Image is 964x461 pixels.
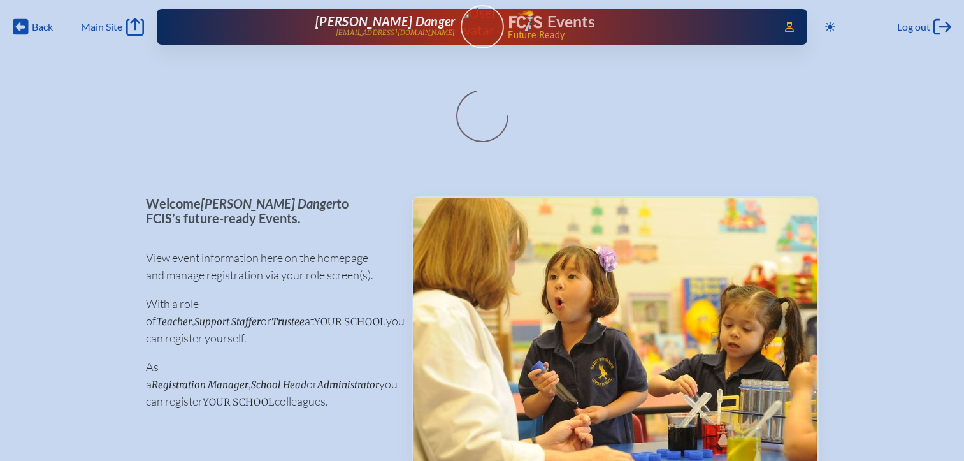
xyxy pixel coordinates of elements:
a: User Avatar [461,5,504,48]
span: School Head [251,379,306,391]
span: [PERSON_NAME] Danger [201,196,336,211]
span: your school [203,396,275,408]
p: As a , or you can register colleagues. [146,358,391,410]
span: [PERSON_NAME] Danger [315,13,455,29]
p: Welcome to FCIS’s future-ready Events. [146,196,391,225]
span: Trustee [271,316,305,328]
span: Future Ready [508,31,766,40]
span: Back [32,20,53,33]
div: FCIS Events — Future ready [509,10,767,40]
span: your school [314,316,386,328]
span: Teacher [156,316,192,328]
img: User Avatar [455,4,509,38]
span: Support Staffer [194,316,261,328]
a: Main Site [81,18,143,36]
p: [EMAIL_ADDRESS][DOMAIN_NAME] [336,29,456,37]
p: With a role of , or at you can register yourself. [146,295,391,347]
p: View event information here on the homepage and manage registration via your role screen(s). [146,249,391,284]
a: [PERSON_NAME] Danger[EMAIL_ADDRESS][DOMAIN_NAME] [198,14,456,40]
span: Main Site [81,20,122,33]
span: Log out [897,20,930,33]
span: Administrator [317,379,379,391]
span: Registration Manager [152,379,248,391]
